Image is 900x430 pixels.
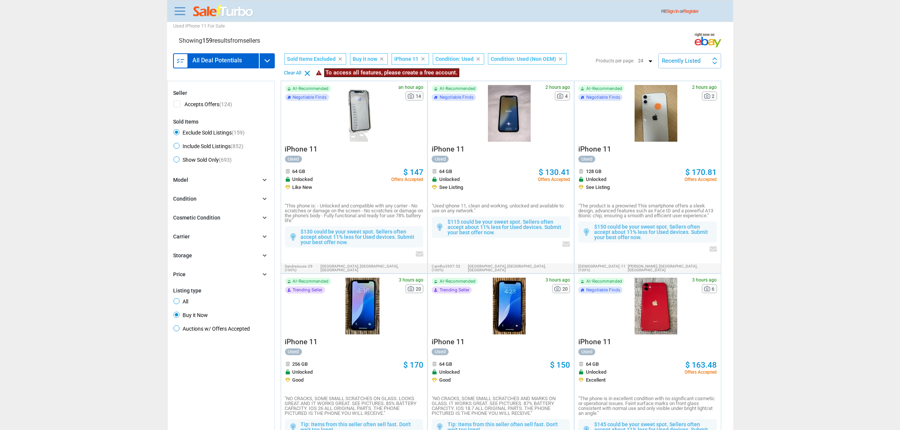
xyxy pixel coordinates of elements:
[301,229,420,245] p: $130 could be your sweet spot. Sellers often accept about 11% less for Used devices. Submit your ...
[683,9,699,14] a: Register
[586,169,601,174] span: 128 GB
[666,9,679,14] a: Sign In
[586,288,620,292] span: Negotiable Finds
[432,145,465,153] span: iPhone 11
[637,56,652,65] p: 24
[380,56,385,62] i: clear
[403,361,423,369] a: $ 170
[578,145,611,153] span: iPhone 11
[285,340,318,345] a: iPhone 11
[232,130,245,136] span: (159)
[596,59,635,63] div: Products per page:
[680,9,699,14] span: or
[193,57,242,63] h3: All Deal Potentials
[439,370,460,374] span: Unlocked
[173,233,190,241] div: Carrier
[476,56,481,62] i: clear
[685,370,717,374] span: Offers Accepted
[628,264,717,272] span: [PERSON_NAME], [GEOGRAPHIC_DATA],[GEOGRAPHIC_DATA]
[692,85,717,90] span: 2 hours ago
[662,58,701,64] div: Recently Listed
[686,168,717,177] span: $ 170.81
[403,360,423,370] span: $ 170
[173,288,268,294] div: Listing type
[220,101,232,107] span: (124)
[173,195,197,203] div: Condition
[432,337,465,346] span: iPhone 11
[432,340,465,345] a: iPhone 11
[261,252,268,259] i: chevron_right
[491,56,556,62] span: Condition: Used (Non OEM)
[468,264,570,272] span: [GEOGRAPHIC_DATA], [GEOGRAPHIC_DATA],[GEOGRAPHIC_DATA]
[439,377,451,382] span: Good
[539,168,570,177] span: $ 130.41
[432,156,449,162] div: Used
[293,370,313,374] span: Unlocked
[550,360,570,370] span: $ 150
[436,56,474,62] span: Condition: Used
[432,147,465,153] a: iPhone 11
[712,287,715,291] span: 6
[293,169,305,174] span: 64 GB
[285,147,318,153] a: iPhone 11
[261,271,268,278] i: chevron_right
[545,278,570,282] span: 3 hours ago
[173,214,221,222] div: Cosmetic Condition
[439,169,452,174] span: 64 GB
[321,264,423,272] span: [GEOGRAPHIC_DATA], [GEOGRAPHIC_DATA],[GEOGRAPHIC_DATA]
[173,129,245,138] span: Exclude Sold Listings
[586,177,606,182] span: Unlocked
[685,177,717,182] span: Offers Accepted
[173,252,192,260] div: Storage
[439,185,463,190] span: See Listing
[538,177,570,182] span: Offers Accepted
[712,94,715,99] span: 2
[293,288,323,292] span: Trending Seller
[586,279,622,283] span: AI-Recommended
[432,203,570,213] p: "Used iphone 11, clean and working, unlocked and available to use on any network."
[173,143,244,152] span: Include Sold Listings
[440,288,469,292] span: Trending Seller
[303,69,312,78] i: clear
[293,279,329,283] span: AI-Recommended
[261,233,268,240] i: chevron_right
[173,298,189,307] span: All
[285,145,318,153] span: iPhone 11
[578,340,611,345] a: iPhone 11
[285,203,423,223] p: "This phone is: - Unlocked and compatible with any carrier - No scratches or damage on the screen...
[578,264,620,268] span: [DEMOGRAPHIC_DATA]:
[173,119,268,125] div: Sold Items
[231,37,260,44] span: from sellers
[586,377,606,382] span: Excellent
[284,70,302,75] div: Clear All
[432,348,449,355] div: Used
[448,219,566,235] p: $115 could be your sweet spot. Sellers often accept about 11% less for Used devices. Submit your ...
[594,224,713,240] p: $150 could be your sweet spot. Sellers often accept about 11% less for Used devices. Submit your ...
[578,147,611,153] a: iPhone 11
[261,195,268,203] i: chevron_right
[179,38,260,44] div: Showing results
[231,143,244,149] span: (852)
[173,156,232,166] span: Show Sold Only
[203,37,213,44] span: 159
[293,185,313,190] span: Like New
[287,56,336,62] span: Sold Items Excluded
[578,396,717,416] p: "The phone is in excellent condition with no significant cosmetic or operational issues. Faint su...
[562,241,570,247] img: envelop icon
[416,287,421,291] span: 20
[550,361,570,369] a: $ 150
[316,70,322,76] i: warning
[285,264,313,272] span: 29 (100%)
[539,169,570,176] a: $ 130.41
[293,87,329,91] span: AI-Recommended
[432,264,455,268] span: camtho2957:
[439,177,460,182] span: Unlocked
[432,264,460,272] span: 52 (100%)
[219,157,232,163] span: (693)
[565,94,568,99] span: 4
[293,377,304,382] span: Good
[421,56,426,62] i: clear
[586,185,610,190] span: See Listing
[285,156,302,162] div: Used
[338,56,343,62] i: clear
